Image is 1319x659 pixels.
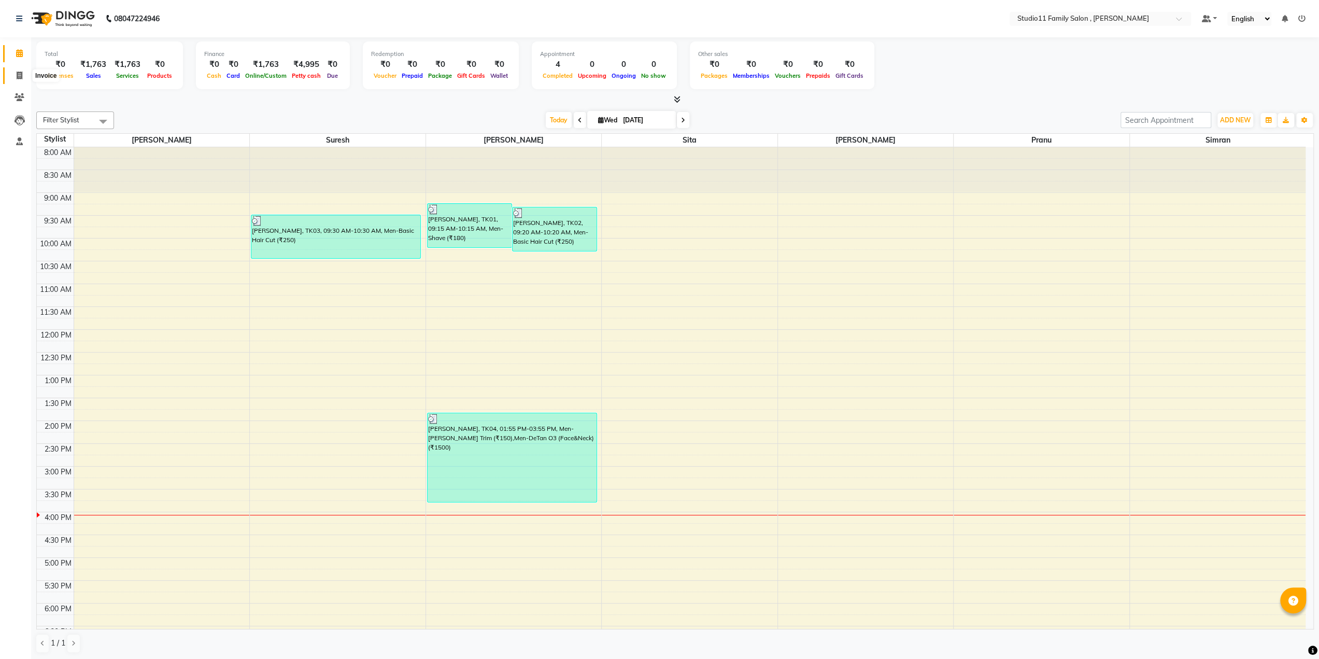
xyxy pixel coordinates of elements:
span: Cash [204,72,224,79]
div: Other sales [698,50,866,59]
span: Prepaids [803,72,833,79]
div: 9:30 AM [42,216,74,227]
div: ₹0 [803,59,833,71]
span: Simran [1130,134,1306,147]
span: Filter Stylist [43,116,79,124]
span: Completed [540,72,575,79]
span: Online/Custom [243,72,289,79]
span: [PERSON_NAME] [778,134,954,147]
span: ADD NEW [1220,116,1251,124]
div: ₹1,763 [76,59,110,71]
div: 3:30 PM [42,489,74,500]
input: 2025-09-03 [620,113,672,128]
div: Appointment [540,50,669,59]
div: ₹0 [145,59,175,71]
span: Due [324,72,341,79]
div: 12:00 PM [38,330,74,341]
div: 4:00 PM [42,512,74,523]
span: No show [639,72,669,79]
span: 1 / 1 [51,638,65,649]
div: [PERSON_NAME], TK02, 09:20 AM-10:20 AM, Men-Basic Hair Cut (₹250) [513,207,597,251]
div: 0 [609,59,639,71]
div: [PERSON_NAME], TK04, 01:55 PM-03:55 PM, Men-[PERSON_NAME] Trim (₹150),Men-DeTan O3 (Face&Neck) (₹... [428,413,597,502]
div: 11:30 AM [38,307,74,318]
div: Redemption [371,50,510,59]
div: 8:30 AM [42,170,74,181]
div: 2:00 PM [42,421,74,432]
div: ₹0 [730,59,772,71]
div: 5:00 PM [42,558,74,569]
div: 1:00 PM [42,375,74,386]
div: ₹0 [772,59,803,71]
div: 4:30 PM [42,535,74,546]
div: ₹0 [204,59,224,71]
div: 1:30 PM [42,398,74,409]
div: ₹0 [323,59,342,71]
div: 9:00 AM [42,193,74,204]
div: 6:30 PM [42,626,74,637]
div: ₹4,995 [289,59,323,71]
span: Upcoming [575,72,609,79]
div: 8:00 AM [42,147,74,158]
span: Gift Cards [455,72,488,79]
span: Package [426,72,455,79]
div: Finance [204,50,342,59]
span: Wed [595,116,620,124]
span: Pranu [954,134,1129,147]
div: 11:00 AM [38,284,74,295]
span: Vouchers [772,72,803,79]
div: 2:30 PM [42,444,74,455]
span: Suresh [250,134,426,147]
span: Products [145,72,175,79]
div: ₹0 [399,59,426,71]
div: ₹0 [426,59,455,71]
div: 6:00 PM [42,604,74,614]
div: ₹0 [833,59,866,71]
b: 08047224946 [114,4,160,33]
span: Memberships [730,72,772,79]
span: Services [114,72,141,79]
div: ₹0 [45,59,76,71]
img: logo [26,4,97,33]
div: ₹0 [488,59,510,71]
span: Packages [698,72,730,79]
div: ₹0 [224,59,243,71]
span: Today [546,112,572,128]
span: Sales [83,72,104,79]
span: Prepaid [399,72,426,79]
div: ₹0 [698,59,730,71]
div: 0 [639,59,669,71]
span: Petty cash [289,72,323,79]
div: ₹1,763 [110,59,145,71]
div: 3:00 PM [42,467,74,478]
div: ₹0 [371,59,399,71]
span: Voucher [371,72,399,79]
div: 10:00 AM [38,239,74,249]
div: ₹1,763 [243,59,289,71]
div: 10:30 AM [38,261,74,272]
div: 0 [575,59,609,71]
span: [PERSON_NAME] [74,134,250,147]
div: 5:30 PM [42,581,74,592]
div: Stylist [37,134,74,145]
div: Total [45,50,175,59]
button: ADD NEW [1217,113,1253,128]
div: 4 [540,59,575,71]
span: Card [224,72,243,79]
span: Wallet [488,72,510,79]
span: [PERSON_NAME] [426,134,602,147]
div: [PERSON_NAME], TK03, 09:30 AM-10:30 AM, Men-Basic Hair Cut (₹250) [251,215,420,258]
div: [PERSON_NAME], TK01, 09:15 AM-10:15 AM, Men-Shave (₹180) [428,204,512,247]
span: Gift Cards [833,72,866,79]
div: 12:30 PM [38,353,74,363]
input: Search Appointment [1121,112,1211,128]
span: Sita [602,134,777,147]
span: Ongoing [609,72,639,79]
div: ₹0 [455,59,488,71]
div: Invoice [33,69,59,82]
